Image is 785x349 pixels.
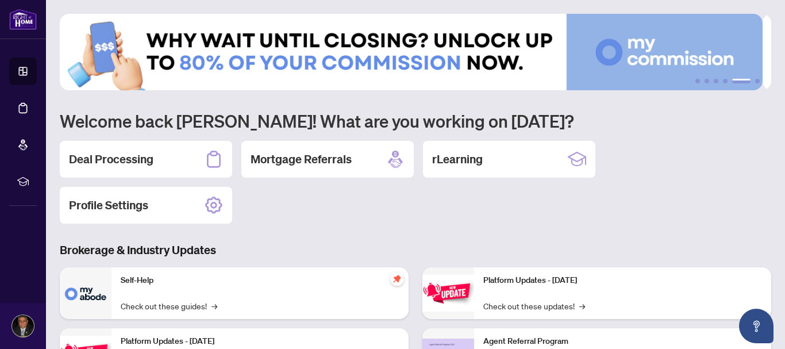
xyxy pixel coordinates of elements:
[12,315,34,337] img: Profile Icon
[732,79,751,83] button: 5
[579,300,585,312] span: →
[60,242,771,258] h3: Brokerage & Industry Updates
[714,79,718,83] button: 3
[60,110,771,132] h1: Welcome back [PERSON_NAME]! What are you working on [DATE]?
[739,309,774,343] button: Open asap
[121,274,399,287] p: Self-Help
[483,335,762,348] p: Agent Referral Program
[705,79,709,83] button: 2
[422,275,474,311] img: Platform Updates - June 23, 2025
[9,9,37,30] img: logo
[483,300,585,312] a: Check out these updates!→
[483,274,762,287] p: Platform Updates - [DATE]
[211,300,217,312] span: →
[121,300,217,312] a: Check out these guides!→
[60,267,111,319] img: Self-Help
[121,335,399,348] p: Platform Updates - [DATE]
[390,272,404,286] span: pushpin
[695,79,700,83] button: 1
[60,14,763,90] img: Slide 4
[432,151,483,167] h2: rLearning
[723,79,728,83] button: 4
[251,151,352,167] h2: Mortgage Referrals
[755,79,760,83] button: 6
[69,151,153,167] h2: Deal Processing
[69,197,148,213] h2: Profile Settings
